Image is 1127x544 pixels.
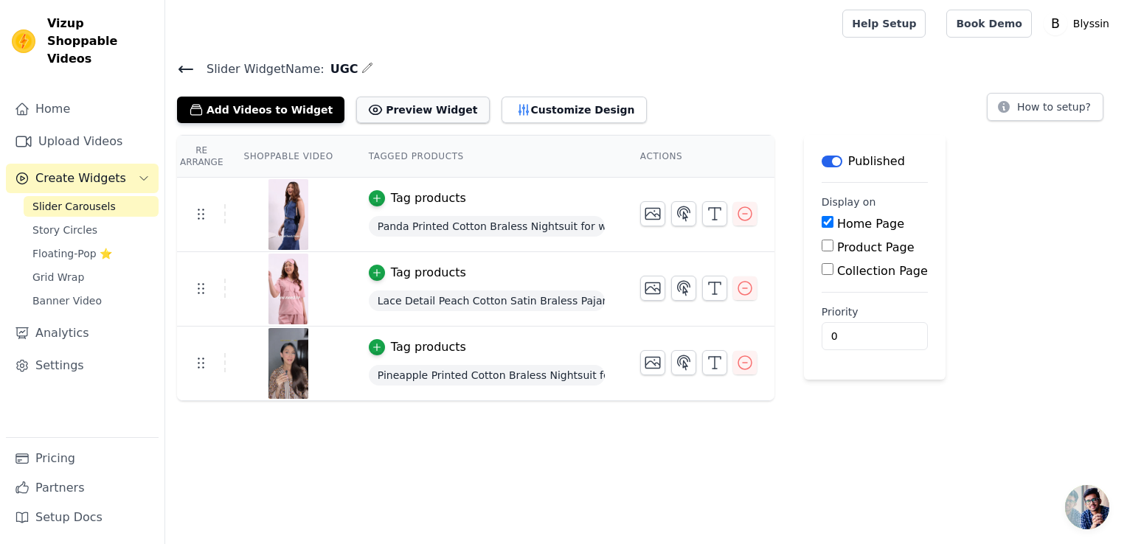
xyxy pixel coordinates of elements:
th: Shoppable Video [226,136,350,178]
button: Add Videos to Widget [177,97,344,123]
div: Tag products [391,189,466,207]
button: How to setup? [987,93,1103,121]
text: B [1051,16,1060,31]
span: Pineapple Printed Cotton Braless Nightsuit for Women [369,365,605,386]
button: Create Widgets [6,164,159,193]
div: Edit Name [361,59,373,79]
a: How to setup? [987,103,1103,117]
a: Banner Video [24,290,159,311]
a: Open chat [1065,485,1109,529]
a: Slider Carousels [24,196,159,217]
div: Tag products [391,264,466,282]
span: Lace Detail Peach Cotton Satin Braless Pajama Set [369,290,605,311]
a: Setup Docs [6,503,159,532]
a: Floating-Pop ⭐ [24,243,159,264]
a: Story Circles [24,220,159,240]
button: Preview Widget [356,97,489,123]
a: Pricing [6,444,159,473]
span: Vizup Shoppable Videos [47,15,153,68]
th: Tagged Products [351,136,623,178]
span: Story Circles [32,223,97,237]
a: Grid Wrap [24,267,159,287]
th: Actions [623,136,774,178]
button: Change Thumbnail [640,276,665,301]
a: Book Demo [946,10,1031,38]
button: Change Thumbnail [640,201,665,226]
button: Customize Design [502,97,647,123]
label: Priority [822,304,928,319]
a: Upload Videos [6,127,159,156]
th: Re Arrange [177,136,226,178]
button: B Blyssin [1044,10,1115,37]
span: Banner Video [32,293,102,308]
a: Home [6,94,159,124]
div: Tag products [391,338,466,356]
span: Slider Widget Name: [195,60,325,78]
button: Tag products [369,338,466,356]
img: Vizup [12,29,35,53]
button: Tag products [369,264,466,282]
img: vizup-images-c9f6.png [268,179,309,250]
span: Grid Wrap [32,270,84,285]
span: UGC [325,60,358,78]
a: Help Setup [842,10,926,38]
img: vizup-images-3509.png [268,328,309,399]
button: Tag products [369,189,466,207]
span: Panda Printed Cotton Braless Nightsuit for women [369,216,605,237]
span: Create Widgets [35,170,126,187]
label: Home Page [837,217,904,231]
label: Collection Page [837,264,928,278]
label: Product Page [837,240,915,254]
a: Partners [6,473,159,503]
legend: Display on [822,195,876,209]
img: vizup-images-5e96.png [268,254,309,324]
p: Blyssin [1067,10,1115,37]
p: Published [848,153,905,170]
span: Floating-Pop ⭐ [32,246,112,261]
span: Slider Carousels [32,199,116,214]
button: Change Thumbnail [640,350,665,375]
a: Analytics [6,318,159,348]
a: Settings [6,351,159,380]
